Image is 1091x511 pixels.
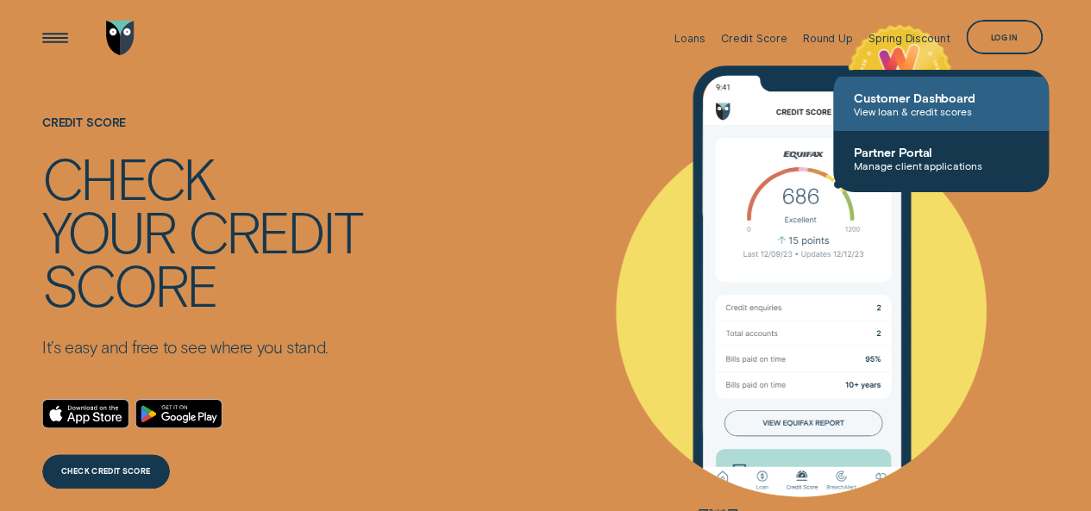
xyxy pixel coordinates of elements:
span: Manage client applications [854,159,1028,171]
span: Customer Dashboard [854,90,1028,105]
p: It’s easy and free to see where you stand. [42,337,361,358]
div: Check [42,151,215,204]
a: Customer DashboardView loan & credit scores [833,77,1049,131]
button: Log in [966,20,1043,54]
a: Partner PortalManage client applications [833,131,1049,185]
h1: Credit Score [42,116,361,152]
div: Round Up [803,32,853,45]
a: Download on the App Store [42,399,129,428]
div: credit [188,204,361,258]
div: your [42,204,175,258]
div: Spring Discount [868,32,950,45]
a: CHECK CREDIT SCORE [42,454,170,489]
span: View loan & credit scores [854,105,1028,117]
h4: Check your credit score [42,151,361,311]
div: score [42,258,216,311]
div: Credit Score [721,32,787,45]
img: Wisr [106,21,135,55]
button: Open Menu [38,21,72,55]
a: Android App on Google Play [135,399,223,428]
span: Partner Portal [854,145,1028,159]
div: Loans [674,32,705,45]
